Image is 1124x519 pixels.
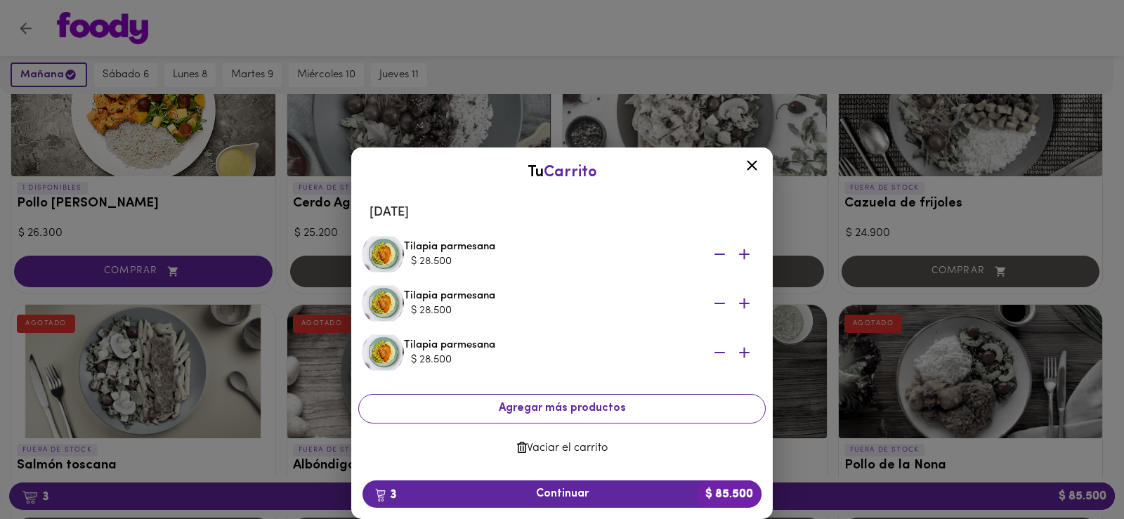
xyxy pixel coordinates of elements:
b: 3 [367,485,405,504]
button: Vaciar el carrito [358,435,766,462]
div: Tilapia parmesana [404,289,762,319]
div: $ 28.500 [411,303,692,318]
div: $ 28.500 [411,353,692,367]
div: Tilapia parmesana [404,338,762,368]
div: Tu [365,162,759,183]
img: Tilapia parmesana [362,331,404,374]
li: [DATE] [358,196,766,230]
button: Agregar más productos [358,394,766,423]
button: 3Continuar$ 85.500 [362,480,762,508]
div: $ 28.500 [411,254,692,269]
b: $ 85.500 [697,480,762,508]
iframe: Messagebird Livechat Widget [1043,438,1110,505]
span: Carrito [544,164,597,180]
span: Continuar [374,487,750,501]
img: cart.png [375,488,386,502]
span: Vaciar el carrito [370,442,754,455]
span: Agregar más productos [370,402,754,415]
img: Tilapia parmesana [362,233,404,275]
img: Tilapia parmesana [362,282,404,324]
div: Tilapia parmesana [404,239,762,270]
